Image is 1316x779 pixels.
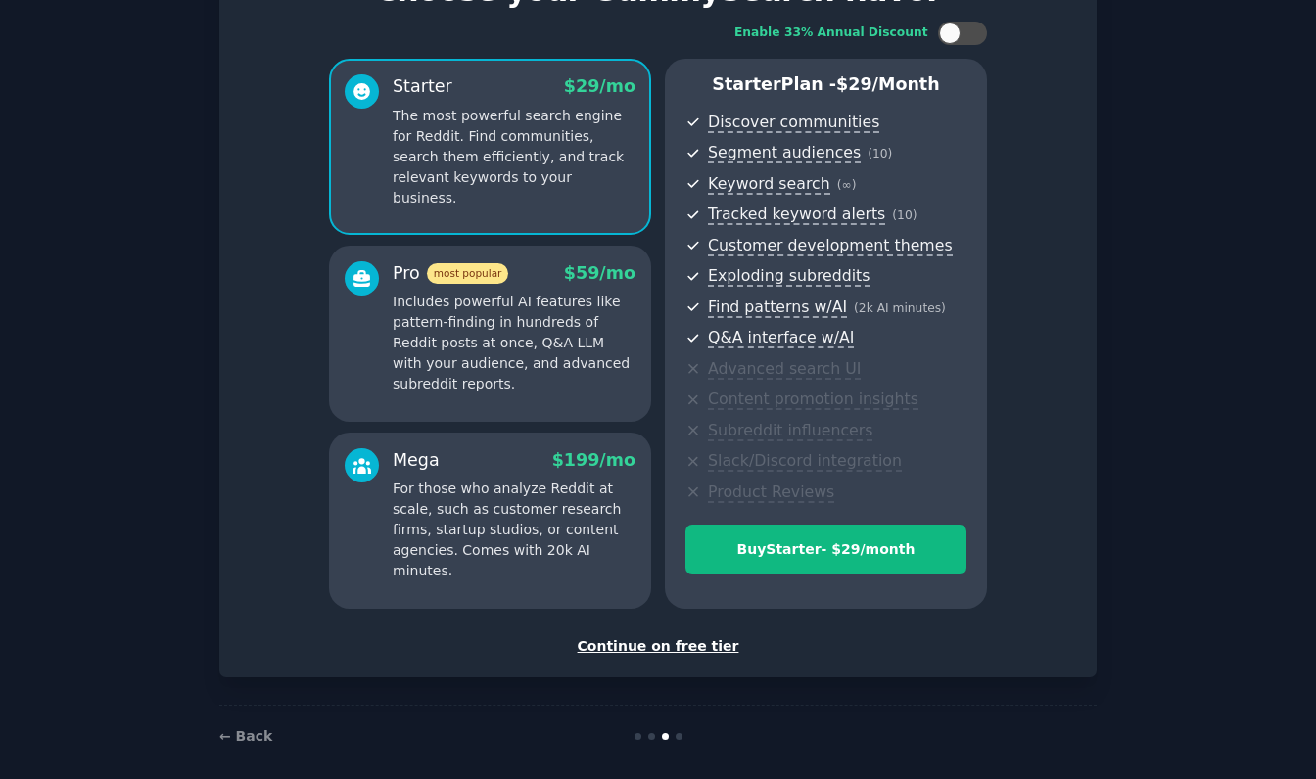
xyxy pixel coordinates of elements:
span: Find patterns w/AI [708,298,847,318]
span: Subreddit influencers [708,421,872,441]
div: Continue on free tier [240,636,1076,657]
span: Product Reviews [708,482,834,503]
span: Slack/Discord integration [708,451,902,472]
span: $ 29 /mo [564,76,635,96]
span: Customer development themes [708,236,953,256]
span: $ 199 /mo [552,450,635,470]
span: ( 2k AI minutes ) [854,301,946,315]
p: Starter Plan - [685,72,966,97]
p: The most powerful search engine for Reddit. Find communities, search them efficiently, and track ... [393,106,635,208]
span: ( 10 ) [892,208,916,222]
span: Q&A interface w/AI [708,328,854,348]
span: $ 29 /month [836,74,940,94]
button: BuyStarter- $29/month [685,525,966,574]
p: For those who analyze Reddit at scale, such as customer research firms, startup studios, or conte... [393,479,635,581]
span: ( 10 ) [868,147,892,160]
span: Tracked keyword alerts [708,205,885,225]
span: Advanced search UI [708,359,861,380]
div: Enable 33% Annual Discount [734,24,928,42]
span: Content promotion insights [708,389,918,410]
span: Segment audiences [708,143,861,163]
span: Discover communities [708,113,879,133]
div: Pro [393,261,508,286]
div: Buy Starter - $ 29 /month [686,539,965,560]
span: Exploding subreddits [708,266,869,287]
div: Mega [393,448,440,473]
span: most popular [427,263,509,284]
span: Keyword search [708,174,830,195]
div: Starter [393,74,452,99]
span: ( ∞ ) [837,178,857,192]
span: $ 59 /mo [564,263,635,283]
p: Includes powerful AI features like pattern-finding in hundreds of Reddit posts at once, Q&A LLM w... [393,292,635,394]
a: ← Back [219,728,272,744]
